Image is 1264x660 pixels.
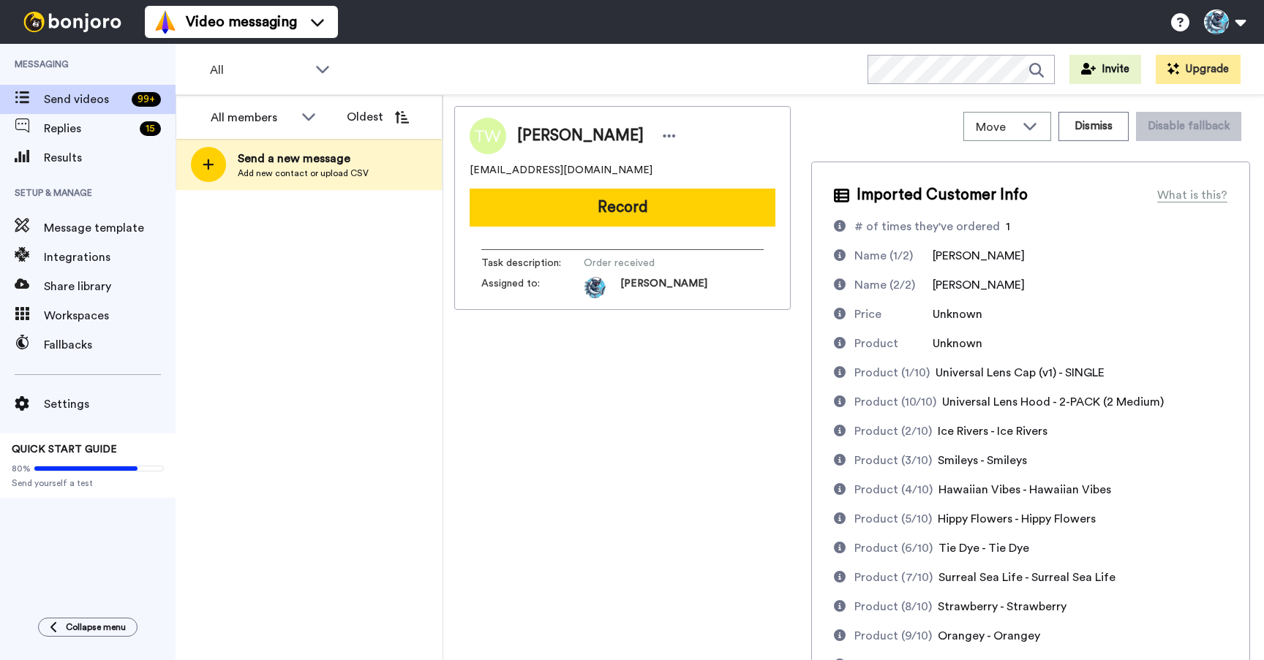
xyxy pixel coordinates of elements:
span: Imported Customer Info [857,184,1028,206]
span: [PERSON_NAME] [620,276,707,298]
img: 0bc0b199-f3ec-4da4-aa9d-1e3a57af1faa-1757332985.jpg [584,276,606,298]
div: Product (5/10) [854,510,932,528]
span: Hippy Flowers - Hippy Flowers [938,513,1096,525]
span: Unknown [933,338,982,349]
div: Product (2/10) [854,422,932,440]
span: Send yourself a test [12,477,164,489]
div: Product (4/10) [854,481,933,498]
div: Product (8/10) [854,598,932,615]
span: Smileys - Smileys [938,455,1027,466]
img: vm-color.svg [154,10,177,34]
span: [PERSON_NAME] [933,250,1025,262]
div: All members [211,109,294,126]
span: [PERSON_NAME] [517,125,644,147]
button: Dismiss [1058,112,1129,141]
div: Product (6/10) [854,539,933,557]
span: Orangey - Orangey [938,630,1040,642]
span: Universal Lens Hood - 2-PACK (2 Medium) [942,396,1164,408]
button: Oldest [336,102,420,132]
span: Replies [44,120,134,137]
span: Integrations [44,249,176,266]
button: Record [470,189,775,227]
div: Product [854,335,898,352]
span: Tie Dye - Tie Dye [938,542,1029,554]
span: 1 [1006,221,1010,232]
div: Name (1/2) [854,247,913,265]
div: Product (3/10) [854,452,932,469]
span: Message template [44,219,176,237]
span: 80% [12,463,31,474]
div: # of times they've ordered [854,218,1000,235]
button: Collapse menu [38,618,138,637]
span: Fallbacks [44,336,176,354]
div: Product (7/10) [854,569,933,586]
span: Settings [44,395,176,413]
button: Invite [1069,55,1141,84]
img: bj-logo-header-white.svg [18,12,127,32]
span: Hawaiian Vibes - Hawaiian Vibes [938,484,1111,496]
span: Workspaces [44,307,176,325]
div: Product (10/10) [854,393,936,411]
span: QUICK START GUIDE [12,444,117,455]
button: Disable fallback [1136,112,1241,141]
span: Unknown [933,308,982,320]
img: Image of Thomas Wirth [470,118,506,154]
div: Product (9/10) [854,627,932,645]
span: Surreal Sea Life - Surreal Sea Life [938,572,1116,583]
div: Price [854,306,881,323]
span: [PERSON_NAME] [933,279,1025,291]
span: [EMAIL_ADDRESS][DOMAIN_NAME] [470,163,652,178]
div: What is this? [1157,186,1227,204]
span: Strawberry - Strawberry [938,601,1066,612]
span: Order received [584,256,723,270]
div: 99 + [132,92,161,107]
span: Send a new message [238,150,369,167]
span: Ice Rivers - Ice Rivers [938,425,1047,437]
span: Assigned to: [481,276,584,298]
span: Move [976,118,1015,136]
span: Add new contact or upload CSV [238,167,369,179]
span: Video messaging [186,12,297,32]
span: Send videos [44,91,126,108]
span: All [210,61,308,79]
button: Upgrade [1156,55,1241,84]
div: Product (1/10) [854,364,930,382]
span: Task description : [481,256,584,270]
span: Universal Lens Cap (v1) - SINGLE [936,367,1105,379]
span: Collapse menu [66,621,126,633]
span: Share library [44,278,176,295]
div: Name (2/2) [854,276,915,294]
div: 15 [140,121,161,136]
span: Results [44,149,176,167]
